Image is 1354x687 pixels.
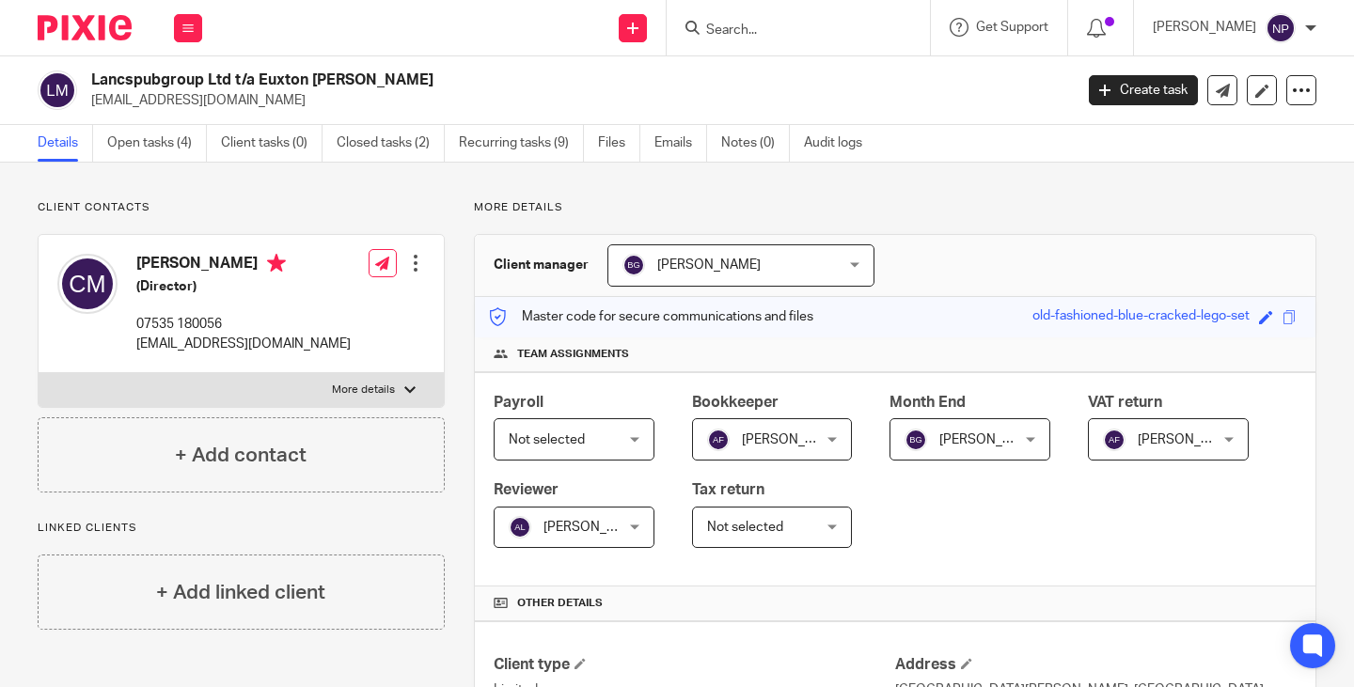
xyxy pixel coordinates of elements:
a: Details [38,125,93,162]
p: 07535 180056 [136,315,351,334]
span: Get Support [976,21,1048,34]
span: Tax return [692,482,764,497]
p: More details [332,383,395,398]
a: Create task [1089,75,1198,105]
div: old-fashioned-blue-cracked-lego-set [1032,306,1250,328]
img: svg%3E [1103,429,1126,451]
img: svg%3E [707,429,730,451]
span: Month End [890,395,966,410]
span: Payroll [494,395,543,410]
span: [PERSON_NAME] [1138,433,1241,446]
span: Not selected [707,521,783,534]
a: Audit logs [804,125,876,162]
span: Reviewer [494,482,559,497]
i: Primary [267,254,286,273]
p: More details [474,200,1316,215]
span: Not selected [509,433,585,446]
span: Bookkeeper [692,395,779,410]
h4: + Add contact [175,441,307,470]
img: svg%3E [509,516,531,539]
h3: Client manager [494,256,589,274]
p: [PERSON_NAME] [1153,18,1256,37]
img: svg%3E [57,254,118,314]
img: svg%3E [905,429,927,451]
input: Search [704,23,874,39]
span: [PERSON_NAME] [939,433,1043,446]
span: VAT return [1088,395,1162,410]
p: Client contacts [38,200,445,215]
p: Linked clients [38,521,445,536]
span: Other details [517,596,603,611]
a: Client tasks (0) [221,125,323,162]
a: Open tasks (4) [107,125,207,162]
p: [EMAIL_ADDRESS][DOMAIN_NAME] [91,91,1061,110]
h4: + Add linked client [156,578,325,607]
img: svg%3E [622,254,645,276]
a: Notes (0) [721,125,790,162]
h4: Client type [494,655,895,675]
a: Recurring tasks (9) [459,125,584,162]
img: Pixie [38,15,132,40]
p: Master code for secure communications and files [489,307,813,326]
span: [PERSON_NAME] [657,258,761,272]
span: [PERSON_NAME] [543,521,647,534]
h4: [PERSON_NAME] [136,254,351,277]
a: Files [598,125,640,162]
span: [PERSON_NAME] [742,433,845,446]
h2: Lancspubgroup Ltd t/a Euxton [PERSON_NAME] [91,70,867,90]
span: Team assignments [517,347,629,362]
a: Closed tasks (2) [337,125,445,162]
img: svg%3E [1266,13,1296,43]
p: [EMAIL_ADDRESS][DOMAIN_NAME] [136,335,351,353]
h5: (Director) [136,277,351,296]
a: Emails [654,125,707,162]
h4: Address [895,655,1297,675]
img: svg%3E [38,70,77,110]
